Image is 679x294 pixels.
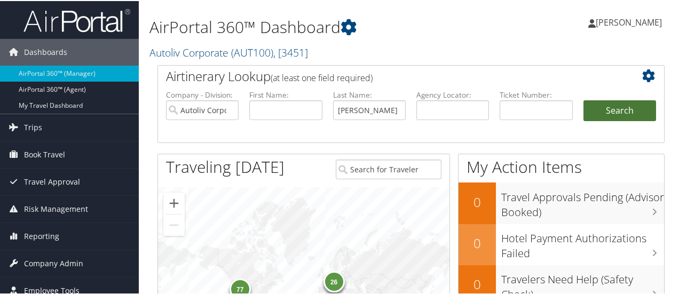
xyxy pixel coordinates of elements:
input: Search for Traveler [336,158,441,178]
span: [PERSON_NAME] [596,15,662,27]
button: Zoom out [163,213,185,235]
h1: My Action Items [459,155,664,177]
img: airportal-logo.png [23,7,130,32]
h3: Hotel Payment Authorizations Failed [501,225,664,260]
h2: 0 [459,233,496,251]
h2: 0 [459,274,496,292]
a: [PERSON_NAME] [588,5,673,37]
span: , [ 3451 ] [273,44,308,59]
span: (at least one field required) [271,71,373,83]
h2: 0 [459,192,496,210]
h2: Airtinerary Lookup [166,66,614,84]
label: First Name: [249,89,322,99]
div: 26 [323,269,345,291]
span: Travel Approval [24,168,80,194]
label: Agency Locator: [416,89,489,99]
h1: AirPortal 360™ Dashboard [149,15,498,37]
a: 0Travel Approvals Pending (Advisor Booked) [459,181,664,223]
a: 0Hotel Payment Authorizations Failed [459,223,664,264]
label: Ticket Number: [500,89,572,99]
h1: Traveling [DATE] [166,155,285,177]
span: Reporting [24,222,59,249]
span: Risk Management [24,195,88,221]
button: Search [583,99,656,121]
label: Company - Division: [166,89,239,99]
span: Company Admin [24,249,83,276]
a: Autoliv Corporate [149,44,308,59]
span: Trips [24,113,42,140]
button: Zoom in [163,192,185,213]
span: ( AUT100 ) [231,44,273,59]
label: Last Name: [333,89,406,99]
span: Book Travel [24,140,65,167]
span: Dashboards [24,38,67,65]
h3: Travel Approvals Pending (Advisor Booked) [501,184,664,219]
